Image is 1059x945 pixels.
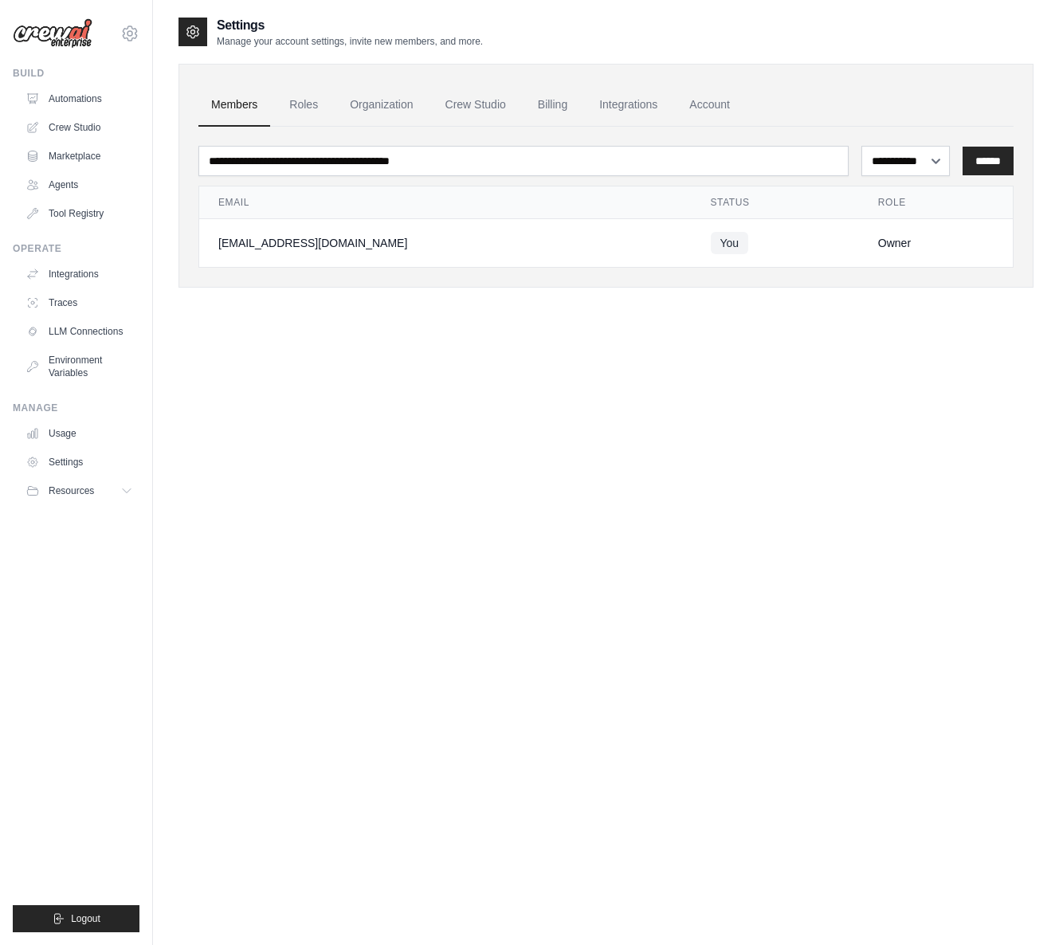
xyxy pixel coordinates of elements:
span: You [711,232,749,254]
a: Crew Studio [433,84,519,127]
p: Manage your account settings, invite new members, and more. [217,35,483,48]
a: Settings [19,449,139,475]
a: Integrations [586,84,670,127]
h2: Settings [217,16,483,35]
div: Operate [13,242,139,255]
div: Manage [13,402,139,414]
a: Crew Studio [19,115,139,140]
a: Usage [19,421,139,446]
a: Marketplace [19,143,139,169]
a: Billing [525,84,580,127]
div: Build [13,67,139,80]
div: [EMAIL_ADDRESS][DOMAIN_NAME] [218,235,673,251]
a: Members [198,84,270,127]
button: Logout [13,905,139,932]
span: Logout [71,912,100,925]
a: LLM Connections [19,319,139,344]
img: Logo [13,18,92,49]
a: Automations [19,86,139,112]
th: Email [199,186,692,219]
a: Integrations [19,261,139,287]
button: Resources [19,478,139,504]
a: Organization [337,84,426,127]
a: Traces [19,290,139,316]
a: Environment Variables [19,347,139,386]
th: Role [859,186,1013,219]
div: Owner [878,235,994,251]
a: Roles [277,84,331,127]
span: Resources [49,484,94,497]
a: Tool Registry [19,201,139,226]
a: Account [677,84,743,127]
th: Status [692,186,859,219]
a: Agents [19,172,139,198]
